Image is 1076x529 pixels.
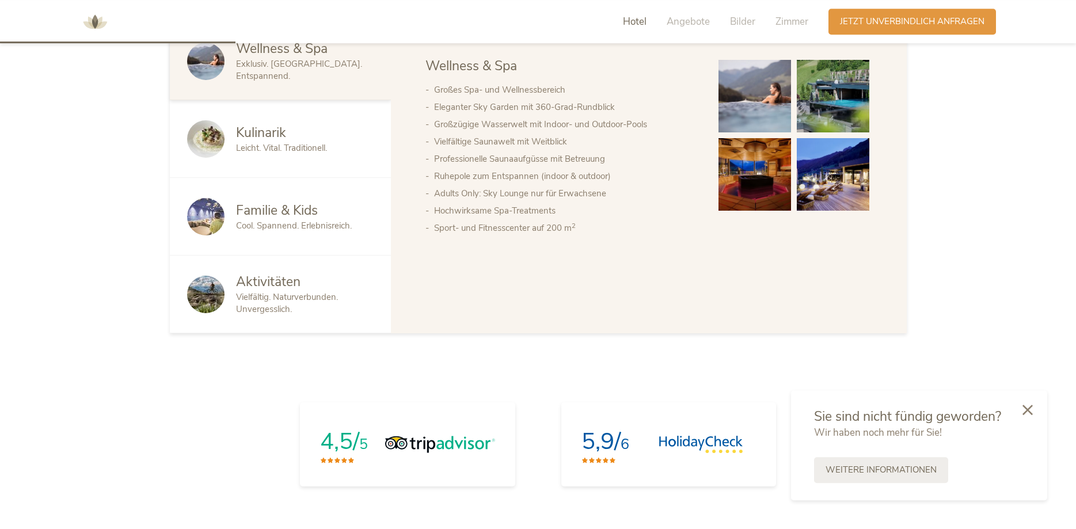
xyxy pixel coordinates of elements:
[434,202,695,219] li: Hochwirksame Spa-Treatments
[236,220,352,231] span: Cool. Spannend. Erlebnisreich.
[236,58,362,82] span: Exklusiv. [GEOGRAPHIC_DATA]. Entspannend.
[659,436,743,453] img: HolidayCheck
[434,81,695,98] li: Großes Spa- und Wellnessbereich
[385,436,495,453] img: Tripadvisor
[236,201,318,219] span: Familie & Kids
[236,124,286,142] span: Kulinarik
[425,57,517,75] span: Wellness & Spa
[826,464,937,476] span: Weitere Informationen
[434,116,695,133] li: Großzügige Wasserwelt mit Indoor- und Outdoor-Pools
[434,133,695,150] li: Vielfältige Saunawelt mit Weitblick
[621,435,629,454] span: 6
[434,150,695,168] li: Professionelle Saunaaufgüsse mit Betreuung
[78,17,112,25] a: AMONTI & LUNARIS Wellnessresort
[300,402,515,486] a: 4,5/5Tripadvisor
[581,426,621,457] span: 5,9/
[730,15,755,28] span: Bilder
[359,435,368,454] span: 5
[667,15,710,28] span: Angebote
[236,291,338,315] span: Vielfältig. Naturverbunden. Unvergesslich.
[236,40,328,58] span: Wellness & Spa
[561,402,776,486] a: 5,9/6HolidayCheck
[775,15,808,28] span: Zimmer
[623,15,647,28] span: Hotel
[814,426,942,439] span: Wir haben noch mehr für Sie!
[236,142,327,154] span: Leicht. Vital. Traditionell.
[320,426,359,457] span: 4,5/
[814,408,1001,425] span: Sie sind nicht fündig geworden?
[78,5,112,39] img: AMONTI & LUNARIS Wellnessresort
[434,185,695,202] li: Adults Only: Sky Lounge nur für Erwachsene
[434,219,695,237] li: Sport- und Fitnesscenter auf 200 m
[434,98,695,116] li: Eleganter Sky Garden mit 360-Grad-Rundblick
[840,16,984,28] span: Jetzt unverbindlich anfragen
[434,168,695,185] li: Ruhepole zum Entspannen (indoor & outdoor)
[236,273,301,291] span: Aktivitäten
[814,457,948,483] a: Weitere Informationen
[572,222,576,230] sup: 2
